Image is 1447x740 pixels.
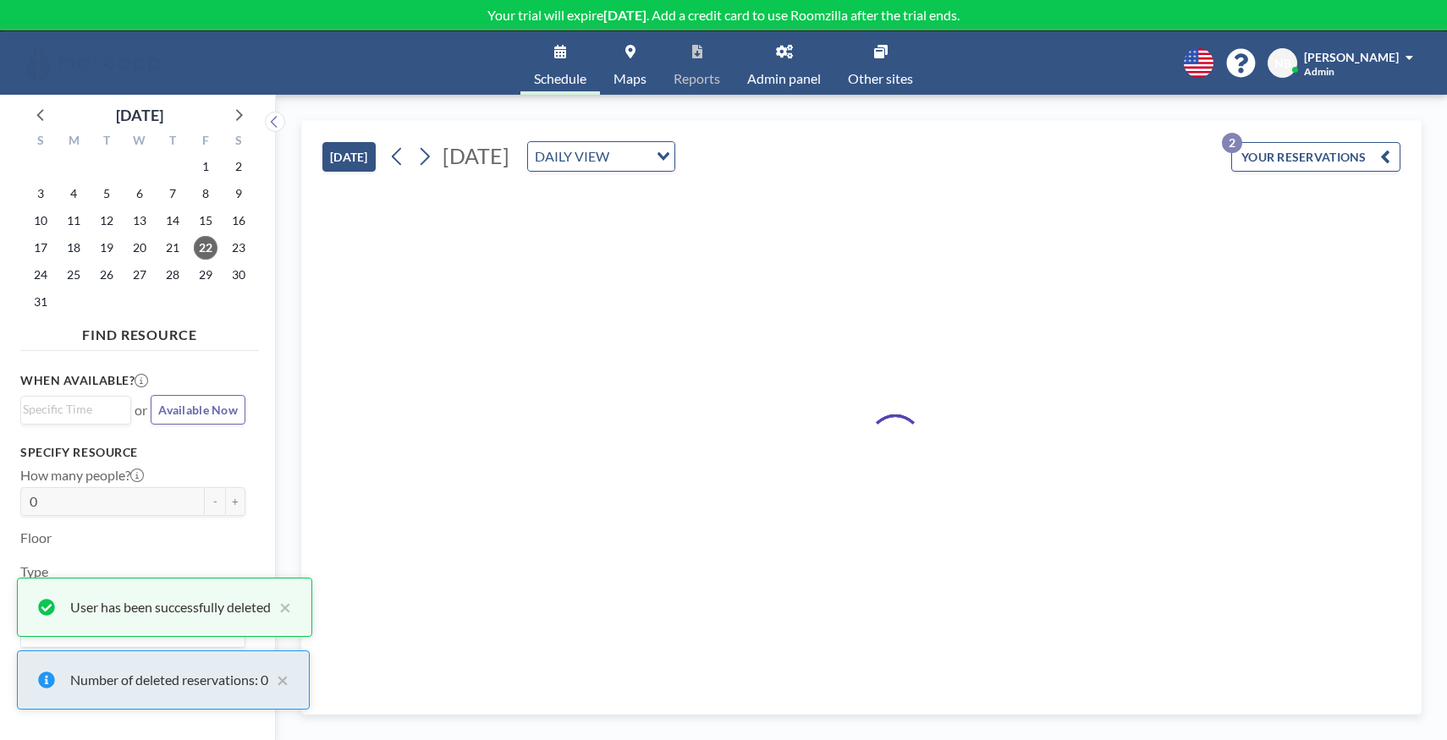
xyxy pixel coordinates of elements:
[194,155,217,178] span: Friday, August 1, 2025
[128,182,151,206] span: Wednesday, August 6, 2025
[227,155,250,178] span: Saturday, August 2, 2025
[116,103,163,127] div: [DATE]
[27,47,160,80] img: organization-logo
[834,31,927,95] a: Other sites
[70,597,271,617] div: User has been successfully deleted
[161,209,184,233] span: Thursday, August 14, 2025
[29,182,52,206] span: Sunday, August 3, 2025
[128,263,151,287] span: Wednesday, August 27, 2025
[520,31,600,95] a: Schedule
[222,131,255,153] div: S
[95,209,118,233] span: Tuesday, August 12, 2025
[20,529,52,546] label: Floor
[62,263,85,287] span: Monday, August 25, 2025
[158,403,238,417] span: Available Now
[29,263,52,287] span: Sunday, August 24, 2025
[613,72,646,85] span: Maps
[600,31,660,95] a: Maps
[29,209,52,233] span: Sunday, August 10, 2025
[128,209,151,233] span: Wednesday, August 13, 2025
[29,290,52,314] span: Sunday, August 31, 2025
[1274,56,1291,71] span: NB
[322,142,376,172] button: [DATE]
[268,670,289,690] button: close
[1304,50,1399,64] span: [PERSON_NAME]
[674,72,720,85] span: Reports
[161,182,184,206] span: Thursday, August 7, 2025
[58,131,91,153] div: M
[161,236,184,260] span: Thursday, August 21, 2025
[156,131,189,153] div: T
[1222,133,1242,153] p: 2
[194,263,217,287] span: Friday, August 29, 2025
[151,395,245,425] button: Available Now
[534,72,586,85] span: Schedule
[614,145,646,167] input: Search for option
[62,182,85,206] span: Monday, August 4, 2025
[271,597,291,617] button: close
[62,209,85,233] span: Monday, August 11, 2025
[603,7,646,23] b: [DATE]
[189,131,222,153] div: F
[95,263,118,287] span: Tuesday, August 26, 2025
[227,209,250,233] span: Saturday, August 16, 2025
[227,236,250,260] span: Saturday, August 23, 2025
[20,467,144,484] label: How many people?
[194,182,217,206] span: Friday, August 8, 2025
[194,209,217,233] span: Friday, August 15, 2025
[747,72,821,85] span: Admin panel
[531,145,613,167] span: DAILY VIEW
[660,31,734,95] a: Reports
[848,72,913,85] span: Other sites
[20,445,245,460] h3: Specify resource
[225,487,245,516] button: +
[194,236,217,260] span: Friday, August 22, 2025
[1231,142,1400,172] button: YOUR RESERVATIONS2
[1304,65,1334,78] span: Admin
[124,131,157,153] div: W
[227,182,250,206] span: Saturday, August 9, 2025
[161,263,184,287] span: Thursday, August 28, 2025
[23,400,121,419] input: Search for option
[135,402,147,419] span: or
[25,131,58,153] div: S
[128,236,151,260] span: Wednesday, August 20, 2025
[70,670,268,690] div: Number of deleted reservations: 0
[95,182,118,206] span: Tuesday, August 5, 2025
[29,236,52,260] span: Sunday, August 17, 2025
[20,563,48,580] label: Type
[95,236,118,260] span: Tuesday, August 19, 2025
[20,320,259,343] h4: FIND RESOURCE
[528,142,674,171] div: Search for option
[734,31,834,95] a: Admin panel
[443,143,509,168] span: [DATE]
[91,131,124,153] div: T
[205,487,225,516] button: -
[62,236,85,260] span: Monday, August 18, 2025
[227,263,250,287] span: Saturday, August 30, 2025
[21,397,130,422] div: Search for option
